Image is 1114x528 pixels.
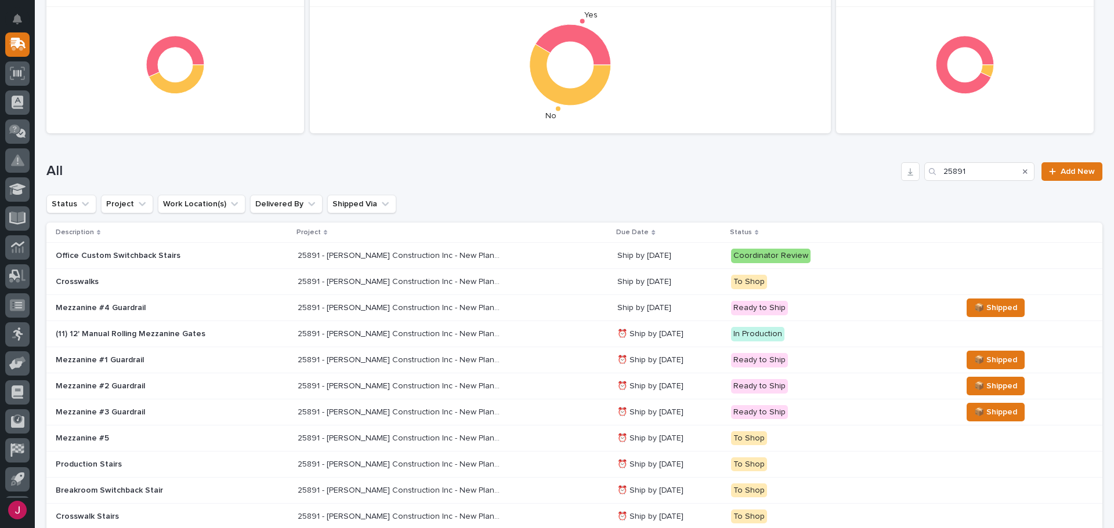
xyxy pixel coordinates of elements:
p: Ship by [DATE] [617,303,722,313]
div: Ready to Ship [731,353,788,367]
span: 📦 Shipped [974,353,1017,367]
span: 📦 Shipped [974,301,1017,315]
div: To Shop [731,431,767,446]
span: 📦 Shipped [974,405,1017,419]
p: Ship by [DATE] [617,277,722,287]
p: Ship by [DATE] [617,251,722,261]
button: Project [101,195,153,213]
div: To Shop [731,457,767,472]
button: 📦 Shipped [967,403,1025,421]
div: Coordinator Review [731,249,811,263]
p: 25891 - J A Wagner Construction Inc - New Plant Setup - Mezzanine Project [298,275,503,287]
p: 25891 - J A Wagner Construction Inc - New Plant Setup - Mezzanine Project [298,327,503,339]
p: Due Date [616,226,649,239]
tr: Mezzanine #4 Guardrail25891 - [PERSON_NAME] Construction Inc - New Plant Setup - Mezzanine Projec... [46,295,1102,321]
p: 25891 - J A Wagner Construction Inc - New Plant Setup - Mezzanine Project [298,353,503,365]
p: ⏰ Ship by [DATE] [617,512,722,522]
a: Add New [1041,162,1102,181]
p: ⏰ Ship by [DATE] [617,407,722,417]
p: ⏰ Ship by [DATE] [617,329,722,339]
tr: Mezzanine #525891 - [PERSON_NAME] Construction Inc - New Plant Setup - Mezzanine Project25891 - [... [46,425,1102,451]
button: users-avatar [5,498,30,522]
button: Delivered By [250,195,323,213]
p: Project [296,226,321,239]
p: Crosswalk Stairs [56,512,259,522]
p: ⏰ Ship by [DATE] [617,460,722,469]
p: Mezzanine #1 Guardrail [56,355,259,365]
div: Ready to Ship [731,301,788,315]
p: 25891 - J A Wagner Construction Inc - New Plant Setup - Mezzanine Project [298,431,503,443]
tr: Crosswalks25891 - [PERSON_NAME] Construction Inc - New Plant Setup - Mezzanine Project25891 - [PE... [46,269,1102,295]
tr: Production Stairs25891 - [PERSON_NAME] Construction Inc - New Plant Setup - Mezzanine Project2589... [46,451,1102,478]
p: 25891 - J A Wagner Construction Inc - New Plant Setup - Mezzanine Project [298,249,503,261]
p: Production Stairs [56,460,259,469]
tr: Mezzanine #2 Guardrail25891 - [PERSON_NAME] Construction Inc - New Plant Setup - Mezzanine Projec... [46,373,1102,399]
button: Notifications [5,7,30,31]
tr: Office Custom Switchback Stairs25891 - [PERSON_NAME] Construction Inc - New Plant Setup - Mezzani... [46,243,1102,269]
p: 25891 - J A Wagner Construction Inc - New Plant Setup - Mezzanine Project [298,509,503,522]
p: Description [56,226,94,239]
text: Yes [584,12,598,20]
p: Office Custom Switchback Stairs [56,251,259,261]
p: 25891 - J A Wagner Construction Inc - New Plant Setup - Mezzanine Project [298,405,503,417]
h1: All [46,163,896,180]
p: Mezzanine #3 Guardrail [56,407,259,417]
button: Work Location(s) [158,195,245,213]
button: Shipped Via [327,195,396,213]
button: 📦 Shipped [967,298,1025,317]
p: 25891 - J A Wagner Construction Inc - New Plant Setup - Mezzanine Project [298,301,503,313]
p: Mezzanine #2 Guardrail [56,381,259,391]
p: Crosswalks [56,277,259,287]
button: 📦 Shipped [967,377,1025,395]
div: To Shop [731,483,767,498]
p: ⏰ Ship by [DATE] [617,434,722,443]
p: 25891 - J A Wagner Construction Inc - New Plant Setup - Mezzanine Project [298,379,503,391]
div: In Production [731,327,784,341]
tr: Mezzanine #1 Guardrail25891 - [PERSON_NAME] Construction Inc - New Plant Setup - Mezzanine Projec... [46,347,1102,373]
p: Mezzanine #4 Guardrail [56,303,259,313]
tr: Breakroom Switchback Stair25891 - [PERSON_NAME] Construction Inc - New Plant Setup - Mezzanine Pr... [46,478,1102,504]
div: To Shop [731,509,767,524]
p: 25891 - J A Wagner Construction Inc - New Plant Setup - Mezzanine Project [298,483,503,496]
p: ⏰ Ship by [DATE] [617,486,722,496]
tr: Mezzanine #3 Guardrail25891 - [PERSON_NAME] Construction Inc - New Plant Setup - Mezzanine Projec... [46,399,1102,425]
p: Breakroom Switchback Stair [56,486,259,496]
text: No [545,112,556,120]
div: Ready to Ship [731,405,788,420]
div: Notifications [15,14,30,32]
span: 📦 Shipped [974,379,1017,393]
p: Mezzanine #5 [56,434,259,443]
span: Add New [1061,167,1095,176]
div: To Shop [731,275,767,289]
div: Ready to Ship [731,379,788,394]
input: Search [924,162,1035,181]
button: Status [46,195,96,213]
p: (11) 12' Manual Rolling Mezzanine Gates [56,329,259,339]
p: ⏰ Ship by [DATE] [617,381,722,391]
p: 25891 - J A Wagner Construction Inc - New Plant Setup - Mezzanine Project [298,457,503,469]
tr: (11) 12' Manual Rolling Mezzanine Gates25891 - [PERSON_NAME] Construction Inc - New Plant Setup -... [46,321,1102,347]
p: Status [730,226,752,239]
p: ⏰ Ship by [DATE] [617,355,722,365]
button: 📦 Shipped [967,351,1025,369]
